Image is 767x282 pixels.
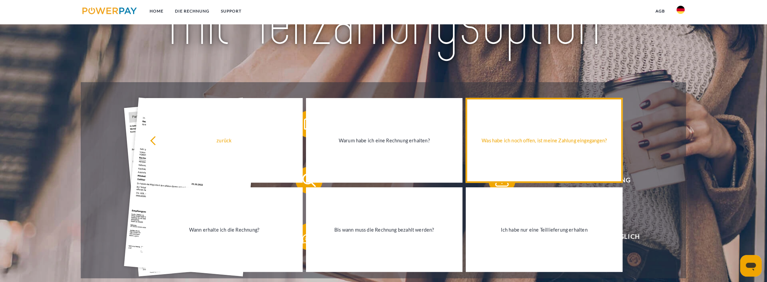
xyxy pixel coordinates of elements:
[470,225,618,234] div: Ich habe nur eine Teillieferung erhalten
[215,5,247,17] a: SUPPORT
[740,255,762,277] iframe: Schaltfläche zum Öffnen des Messaging-Fensters
[650,5,671,17] a: agb
[310,136,459,145] div: Warum habe ich eine Rechnung erhalten?
[82,7,137,14] img: logo-powerpay.svg
[310,225,459,234] div: Bis wann muss die Rechnung bezahlt werden?
[144,5,169,17] a: Home
[466,98,622,183] a: Was habe ich noch offen, ist meine Zahlung eingegangen?
[676,6,685,14] img: de
[470,136,618,145] div: Was habe ich noch offen, ist meine Zahlung eingegangen?
[150,225,299,234] div: Wann erhalte ich die Rechnung?
[150,136,299,145] div: zurück
[169,5,215,17] a: DIE RECHNUNG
